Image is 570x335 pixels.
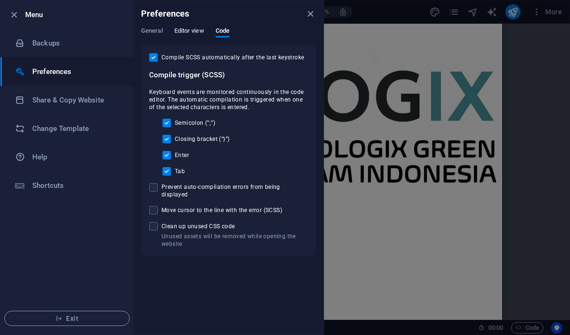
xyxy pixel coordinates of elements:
h6: Preferences [141,8,190,19]
span: Semicolon (”;”) [175,119,215,127]
p: Unused assets will be removed while opening the website [161,233,308,248]
span: General [141,25,163,38]
span: Tab [175,167,185,175]
a: Help [0,143,133,171]
span: Closing bracket (“}”) [175,135,229,143]
h6: Preferences [32,66,120,77]
div: Preferences [141,27,316,45]
h6: Change Template [32,123,120,134]
button: Exit [4,311,130,326]
h6: Backups [32,37,120,49]
span: Keyboard events are monitored continuously in the code editor. The automatic compilation is trigg... [149,88,308,111]
span: Prevent auto-compilation errors from being displayed [161,183,308,198]
h6: Compile trigger (SCSS) [149,69,308,81]
span: Clean up unused CSS code [161,223,308,230]
span: Enter [175,151,189,159]
span: Code [216,25,229,38]
h6: Help [32,151,120,163]
h6: Share & Copy Website [32,94,120,106]
button: close [304,8,316,19]
h6: Menu [25,9,126,20]
span: Move cursor to the line with the error (SCSS) [161,206,282,214]
span: Editor view [174,25,204,38]
span: Exit [12,315,122,322]
h6: Shortcuts [32,180,120,191]
span: Compile SCSS automatically after the last keystroke [161,54,304,61]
